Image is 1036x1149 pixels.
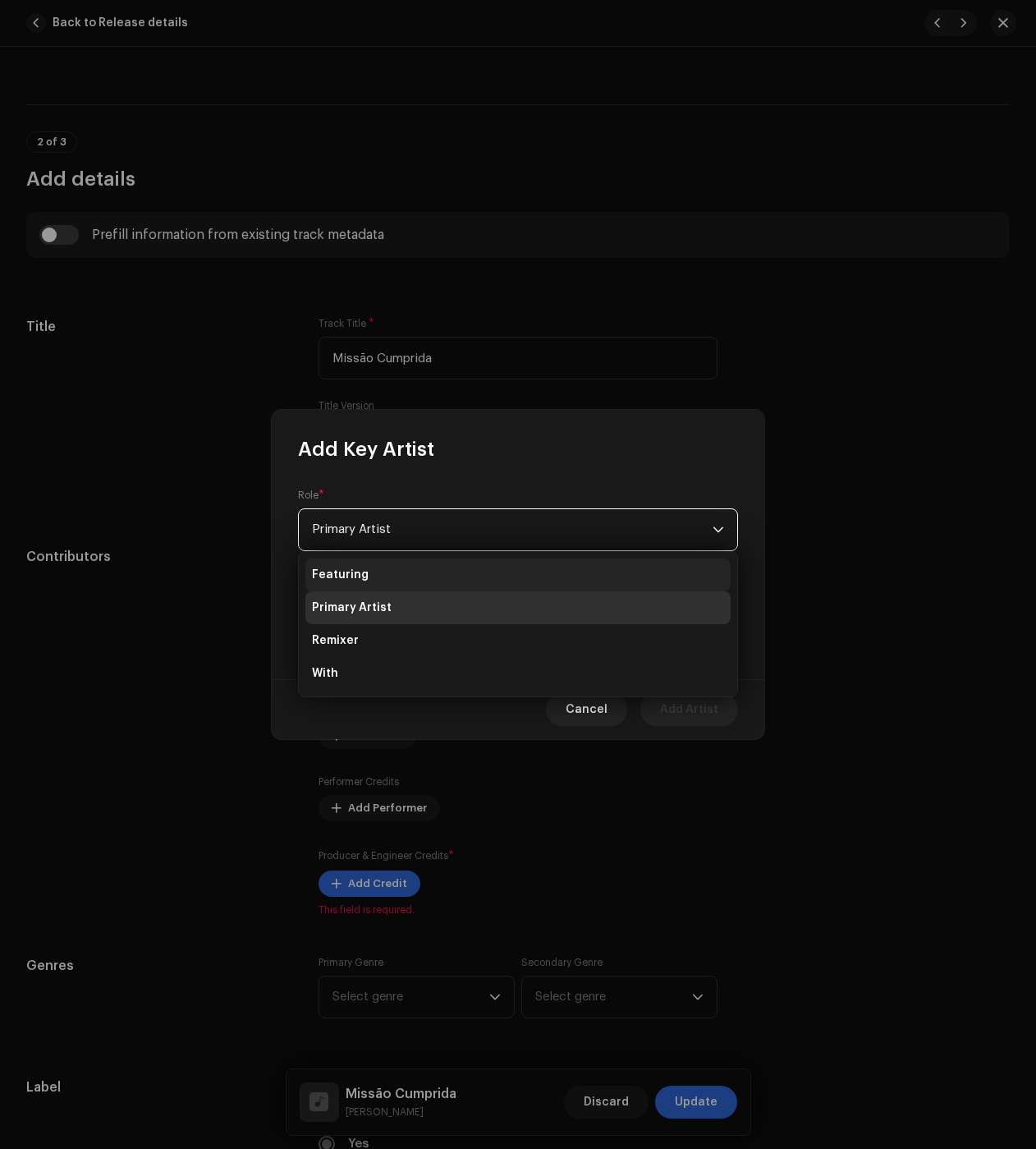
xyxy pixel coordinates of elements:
div: dropdown trigger [713,509,724,550]
span: Primary Artist [312,509,713,550]
li: Featuring [305,558,731,591]
span: Primary Artist [312,600,392,616]
span: Remixer [312,632,359,649]
span: Featuring [312,567,369,583]
ul: Option List [299,552,737,696]
span: With [312,665,338,682]
li: With [305,657,731,690]
button: Cancel [546,693,627,726]
span: Add Key Artist [298,436,434,462]
span: Add Artist [660,693,718,726]
li: Remixer [305,624,731,657]
li: Primary Artist [305,591,731,624]
label: Role [298,489,324,502]
span: Cancel [566,693,607,726]
button: Add Artist [640,693,738,726]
